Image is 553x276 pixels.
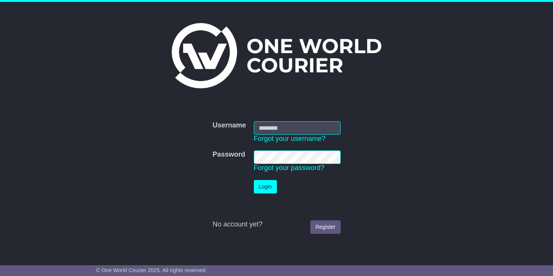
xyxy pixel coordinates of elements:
label: Username [212,121,246,130]
div: No account yet? [212,220,340,229]
label: Password [212,150,245,159]
a: Forgot your password? [254,164,325,172]
a: Register [310,220,340,234]
img: One World [172,23,381,88]
a: Forgot your username? [254,135,326,142]
span: © One World Courier 2025. All rights reserved. [96,267,207,273]
button: Login [254,180,277,193]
